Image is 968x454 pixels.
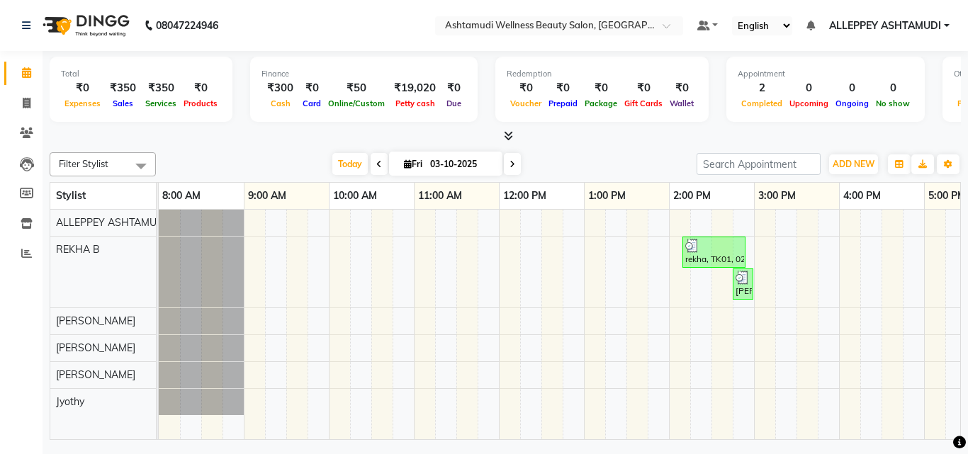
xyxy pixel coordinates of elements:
div: ₹0 [621,80,666,96]
a: 9:00 AM [244,186,290,206]
span: Upcoming [786,98,832,108]
span: [PERSON_NAME] [56,314,135,327]
div: ₹0 [507,80,545,96]
img: logo [36,6,133,45]
span: Due [443,98,465,108]
a: 4:00 PM [840,186,884,206]
div: 2 [738,80,786,96]
div: [PERSON_NAME], TK02, 02:45 PM-03:00 PM, Eyebrows Threading [734,271,752,297]
span: Today [332,153,368,175]
span: Voucher [507,98,545,108]
span: Ongoing [832,98,872,108]
span: REKHA B [56,243,100,256]
input: Search Appointment [697,153,821,175]
span: Gift Cards [621,98,666,108]
span: No show [872,98,913,108]
span: Sales [109,98,137,108]
span: Prepaid [545,98,581,108]
a: 2:00 PM [670,186,714,206]
span: Wallet [666,98,697,108]
span: Online/Custom [325,98,388,108]
a: 10:00 AM [330,186,381,206]
span: Expenses [61,98,104,108]
div: 0 [832,80,872,96]
div: rekha, TK01, 02:10 PM-02:55 PM, Under Arm Waxing,Eyebrows Threading [684,239,744,266]
span: Petty cash [392,98,439,108]
span: Fri [400,159,426,169]
span: Stylist [56,189,86,202]
a: 12:00 PM [500,186,550,206]
div: Redemption [507,68,697,80]
span: Jyothy [56,395,84,408]
div: ₹350 [104,80,142,96]
div: 0 [786,80,832,96]
span: Completed [738,98,786,108]
span: Filter Stylist [59,158,108,169]
a: 8:00 AM [159,186,204,206]
span: [PERSON_NAME] [56,341,135,354]
div: ₹0 [61,80,104,96]
span: ADD NEW [833,159,874,169]
span: Cash [267,98,294,108]
span: Package [581,98,621,108]
div: Appointment [738,68,913,80]
span: [PERSON_NAME] [56,368,135,381]
span: ALLEPPEY ASHTAMUDI [56,216,167,229]
span: Services [142,98,180,108]
a: 3:00 PM [755,186,799,206]
div: ₹0 [299,80,325,96]
div: ₹0 [545,80,581,96]
span: Products [180,98,221,108]
div: ₹0 [180,80,221,96]
span: Card [299,98,325,108]
b: 08047224946 [156,6,218,45]
div: ₹50 [325,80,388,96]
div: ₹19,020 [388,80,441,96]
div: 0 [872,80,913,96]
div: ₹0 [666,80,697,96]
a: 11:00 AM [415,186,466,206]
span: ALLEPPEY ASHTAMUDI [829,18,941,33]
button: ADD NEW [829,154,878,174]
div: ₹300 [261,80,299,96]
input: 2025-10-03 [426,154,497,175]
div: ₹0 [581,80,621,96]
div: Total [61,68,221,80]
div: Finance [261,68,466,80]
div: ₹0 [441,80,466,96]
a: 1:00 PM [585,186,629,206]
div: ₹350 [142,80,180,96]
